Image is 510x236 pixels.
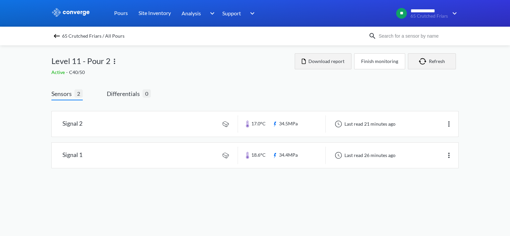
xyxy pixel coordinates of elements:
img: icon-refresh.svg [419,58,429,65]
span: Sensors [51,89,74,98]
span: 65 Crutched Friars / All Pours [62,31,124,41]
span: Differentials [107,89,143,98]
span: Level 11 - Pour 2 [51,55,110,67]
img: downArrow.svg [206,9,216,17]
span: Active [51,69,66,75]
img: logo_ewhite.svg [51,8,90,17]
img: backspace.svg [53,32,61,40]
button: Finish monitoring [354,53,405,69]
img: downArrow.svg [448,9,459,17]
span: 0 [143,89,151,98]
img: icon-search.svg [368,32,376,40]
span: 65 Crutched Friars [411,14,448,19]
span: Analysis [182,9,201,17]
button: Refresh [408,53,456,69]
div: C40/50 [51,69,295,76]
span: - [66,69,69,75]
button: Download report [295,53,351,69]
input: Search for a sensor by name [376,32,457,40]
img: more.svg [110,57,118,65]
span: Support [222,9,241,17]
img: more.svg [445,120,453,128]
img: downArrow.svg [246,9,256,17]
img: icon-file.svg [302,59,306,64]
img: more.svg [445,151,453,159]
span: 2 [74,89,83,98]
